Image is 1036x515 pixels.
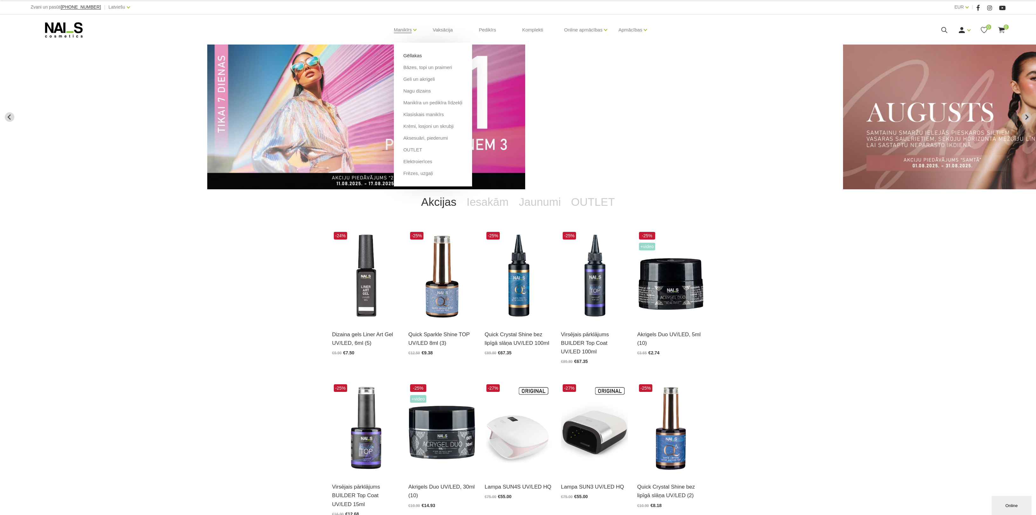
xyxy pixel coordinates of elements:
a: Quick Crystal Shine bez lipīgā slāņa UV/LED 100ml [485,330,552,347]
span: | [972,3,973,11]
a: OUTLET [403,146,422,153]
div: Zvani un pasūti [31,3,101,11]
span: -25% [410,384,427,392]
a: Virsējais pārklājums BUILDER Top Coat UV/LED 15ml [332,483,399,509]
a: Gēllakas [403,52,422,59]
span: €12.50 [408,351,420,355]
span: €67.35 [574,359,588,364]
a: Aksesuāri, piederumi [403,135,448,142]
span: -27% [563,384,576,392]
a: Klasiskais manikīrs [403,111,444,118]
span: €55.00 [498,494,511,499]
span: +Video [639,243,655,250]
img: Modelis: SUNUV 3Jauda: 48WViļņu garums: 365+405nmKalpošanas ilgums: 50000 HRSPogas vadība:10s/30s... [561,383,628,475]
span: €9.38 [422,350,433,355]
span: [PHONE_NUMBER] [61,4,101,10]
a: Virsējais pārklājums BUILDER Top Coat UV/LED 100ml [561,330,628,356]
span: €14.93 [422,503,435,508]
span: -25% [334,384,347,392]
a: Elektroierīces [403,158,432,165]
span: -25% [563,232,576,240]
a: Lampa SUN3 UV/LED HQ [561,483,628,491]
a: Akrigels Duo UV/LED, 5ml (10) [637,330,704,347]
a: Akcijas [416,189,462,215]
span: -25% [486,232,500,240]
a: Nagu dizains [403,87,431,94]
a: Online apmācības [564,17,602,43]
a: Quick Crystal Shine bez lipīgā slāņa UV/LED (2) [637,483,704,500]
span: 0 [986,24,991,30]
a: Krēmi, losjoni un skrubji [403,123,454,130]
a: Akrigels Duo UV/LED, 30ml (10) [408,483,475,500]
a: OUTLET [566,189,620,215]
a: 0 [998,26,1005,34]
a: Bāzes, topi un praimeri [403,64,452,71]
img: Liner Art Gel - UV/LED dizaina gels smalku, vienmērīgu, pigmentētu līniju zīmēšanai.Lielisks palī... [332,230,399,322]
a: Frēzes, uzgaļi [403,170,433,177]
a: Geli un akrigeli [403,76,435,83]
img: Tips:UV LAMPAZīmola nosaukums:SUNUVModeļa numurs: SUNUV4Profesionālā UV/Led lampa.Garantija: 1 ga... [485,383,552,475]
span: €10.90 [637,504,649,508]
span: €75.00 [561,495,573,499]
span: -24% [334,232,347,240]
span: €89.80 [485,351,497,355]
span: | [104,3,105,11]
span: -25% [639,232,655,240]
span: €8.18 [650,503,662,508]
span: €75.00 [485,495,497,499]
img: Virsējais pārklājums bez lipīgā slāņa ar mirdzuma efektu.Pieejami 3 veidi:* Starlight - ar smalkā... [408,230,475,322]
span: +Video [410,395,427,403]
span: 0 [1004,24,1009,30]
a: Manikīrs [394,17,412,43]
span: -25% [639,384,653,392]
span: €89.80 [561,359,573,364]
img: Builder Top virsējais pārklājums bez lipīgā slāņa gellakas/gela pārklājuma izlīdzināšanai un nost... [332,383,399,475]
img: Kas ir AKRIGELS “DUO GEL” un kādas problēmas tas risina?• Tas apvieno ērti modelējamā akrigela un... [408,383,475,475]
li: 2 of 12 [207,45,829,189]
a: Jaunumi [514,189,566,215]
a: Komplekti [517,15,548,45]
span: €7.50 [343,350,354,355]
a: Lampa SUN4S UV/LED HQ [485,483,552,491]
img: Virsējais pārklājums bez lipīgā slāņa un UV zilā pārklājuma. Nodrošina izcilu spīdumu manikīram l... [485,230,552,322]
a: 0 [980,26,988,34]
span: €3.65 [637,351,647,355]
a: Manikīra un pedikīra līdzekļi [403,99,463,106]
a: Iesakām [462,189,514,215]
span: -27% [486,384,500,392]
button: Next slide [1022,112,1031,122]
img: Kas ir AKRIGELS “DUO GEL” un kādas problēmas tas risina?• Tas apvieno ērti modelējamā akrigela un... [637,230,704,322]
button: Previous slide [5,112,14,122]
span: €2.74 [648,350,660,355]
a: Apmācības [618,17,642,43]
span: €9.90 [332,351,342,355]
iframe: chat widget [991,495,1033,515]
a: Dizaina gels Liner Art Gel UV/LED, 6ml (5) [332,330,399,347]
span: €19.90 [408,504,420,508]
a: Latviešu [108,3,125,11]
img: Builder Top virsējais pārklājums bez lipīgā slāņa gēllakas/gēla pārklājuma izlīdzināšanai un nost... [561,230,628,322]
img: Virsējais pārklājums bez lipīgā slāņa un UV zilā pārklājuma. Nodrošina izcilu spīdumu manikīram l... [637,383,704,475]
a: Quick Sparkle Shine TOP UV/LED 8ml (3) [408,330,475,347]
a: Pedikīrs [474,15,501,45]
span: €67.35 [498,350,511,355]
a: Vaksācija [428,15,458,45]
a: EUR [954,3,964,11]
a: [PHONE_NUMBER] [61,5,101,10]
span: -25% [410,232,424,240]
span: €55.00 [574,494,588,499]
